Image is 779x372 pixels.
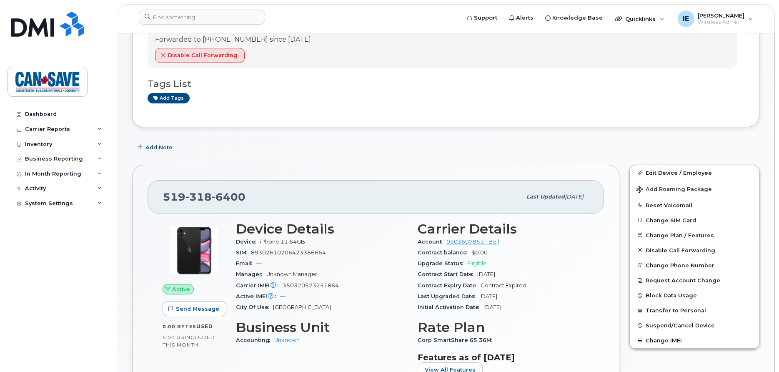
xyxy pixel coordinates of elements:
[266,271,317,277] span: Unknown Manager
[236,304,273,310] span: City Of Use
[212,191,245,203] span: 6400
[139,10,265,25] input: Find something...
[683,14,689,24] span: IE
[145,143,173,151] span: Add Note
[698,19,744,25] span: Wireless Admin
[418,271,477,277] span: Contract Start Date
[503,10,539,26] a: Alerts
[273,304,331,310] span: [GEOGRAPHIC_DATA]
[236,221,408,236] h3: Device Details
[163,324,196,329] span: 0.00 Bytes
[163,334,185,340] span: 5.00 GB
[418,239,446,245] span: Account
[155,35,311,45] div: Forwarded to [PHONE_NUMBER] since [DATE]
[630,288,759,303] button: Block Data Usage
[630,258,759,273] button: Change Phone Number
[467,260,487,266] span: Eligible
[168,51,238,59] span: Disable Call Forwarding
[236,337,274,343] span: Accounting
[163,301,226,316] button: Send Message
[155,48,245,63] button: Disable Call Forwarding
[196,323,213,329] span: used
[418,320,589,335] h3: Rate Plan
[481,282,526,289] span: Contract Expired
[172,285,190,293] span: Active
[236,271,266,277] span: Manager
[283,282,339,289] span: 350320523251864
[539,10,609,26] a: Knowledge Base
[169,226,219,276] img: iPhone_11.jpg
[630,318,759,333] button: Suspend/Cancel Device
[630,213,759,228] button: Change SIM Card
[418,249,471,256] span: Contract balance
[630,333,759,348] button: Change IMEI
[418,293,479,299] span: Last Upgraded Date
[236,249,251,256] span: SIM
[672,10,759,27] div: Ian Emsley
[552,14,603,22] span: Knowledge Base
[418,352,589,362] h3: Features as of [DATE]
[446,239,499,245] a: 0503607851 - Bell
[630,243,759,258] button: Disable Call Forwarding
[526,194,565,200] span: Last updated
[418,337,496,343] span: Corp SmartShare 65 36M
[163,334,215,348] span: included this month
[185,191,212,203] span: 318
[236,282,283,289] span: Carrier IMEI
[163,191,245,203] span: 519
[479,293,497,299] span: [DATE]
[565,194,584,200] span: [DATE]
[418,260,467,266] span: Upgrade Status
[477,271,495,277] span: [DATE]
[474,14,497,22] span: Support
[274,337,300,343] a: Unknown
[148,79,744,89] h3: Tags List
[461,10,503,26] a: Support
[236,293,280,299] span: Active IMEI
[483,304,501,310] span: [DATE]
[609,10,670,27] div: Quicklinks
[236,260,256,266] span: Email
[418,282,481,289] span: Contract Expiry Date
[256,260,262,266] span: —
[646,232,714,238] span: Change Plan / Features
[471,249,488,256] span: $0.00
[236,320,408,335] h3: Business Unit
[132,140,180,155] button: Add Note
[636,186,712,194] span: Add Roaming Package
[630,273,759,288] button: Request Account Change
[630,303,759,318] button: Transfer to Personal
[646,322,715,329] span: Suspend/Cancel Device
[236,239,260,245] span: Device
[630,180,759,197] button: Add Roaming Package
[418,304,483,310] span: Initial Activation Date
[418,221,589,236] h3: Carrier Details
[630,228,759,243] button: Change Plan / Features
[646,247,715,253] span: Disable Call Forwarding
[625,15,656,22] span: Quicklinks
[698,12,744,19] span: [PERSON_NAME]
[630,198,759,213] button: Reset Voicemail
[280,293,286,299] span: —
[630,165,759,180] a: Edit Device / Employee
[148,93,190,103] a: Add tags
[260,239,305,245] span: iPhone 11 64GB
[251,249,326,256] span: 89302610206423366664
[176,305,219,313] span: Send Message
[516,14,534,22] span: Alerts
